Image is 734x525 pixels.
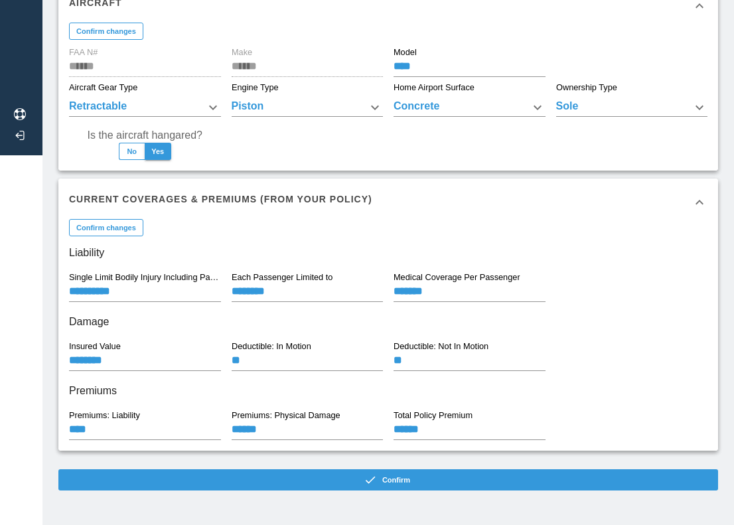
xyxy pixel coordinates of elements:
[394,271,520,283] label: Medical Coverage Per Passenger
[394,82,475,94] label: Home Airport Surface
[232,271,332,283] label: Each Passenger Limited to
[394,340,488,352] label: Deductible: Not In Motion
[69,82,137,94] label: Aircraft Gear Type
[69,382,707,400] h6: Premiums
[69,23,143,40] button: Confirm changes
[69,244,707,262] h6: Liability
[69,340,121,352] label: Insured Value
[232,410,340,421] label: Premiums: Physical Damage
[69,219,143,236] button: Confirm changes
[394,410,473,421] label: Total Policy Premium
[69,46,98,58] label: FAA N#
[58,179,718,226] div: Current Coverages & Premiums (from your policy)
[119,143,145,160] button: No
[232,340,311,352] label: Deductible: In Motion
[69,192,372,206] h6: Current Coverages & Premiums (from your policy)
[394,98,546,117] div: Concrete
[88,127,202,143] label: Is the aircraft hangared?
[394,46,417,58] label: Model
[69,271,220,283] label: Single Limit Bodily Injury Including Passengers, and Property Damage: Each Occurrence
[69,313,707,331] h6: Damage
[232,98,384,117] div: Piston
[556,82,617,94] label: Ownership Type
[145,143,171,160] button: Yes
[58,469,718,490] button: Confirm
[69,98,221,117] div: Retractable
[232,82,279,94] label: Engine Type
[556,98,708,117] div: Sole
[69,410,140,421] label: Premiums: Liability
[232,46,252,58] label: Make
